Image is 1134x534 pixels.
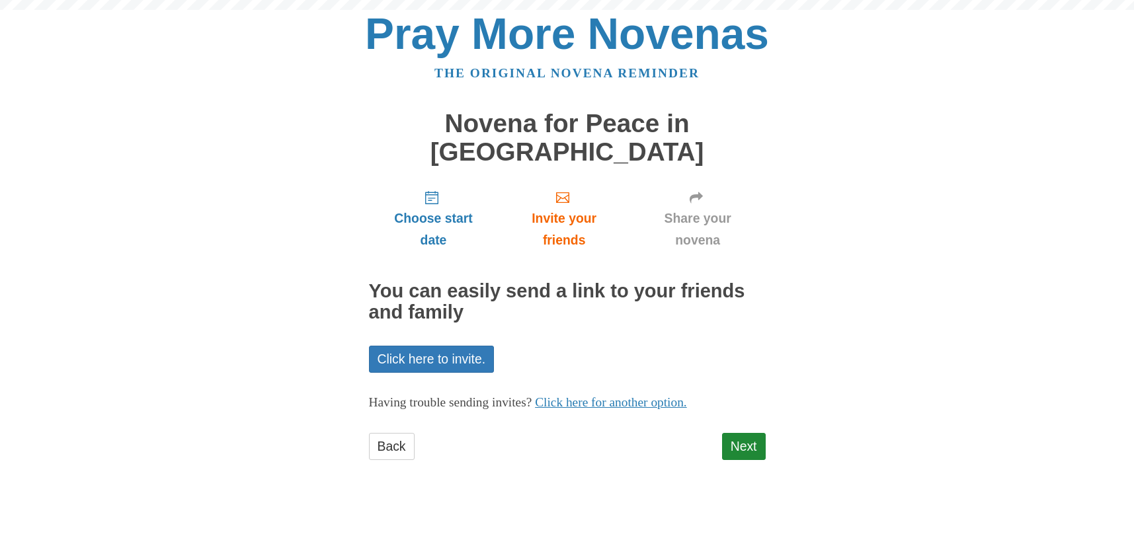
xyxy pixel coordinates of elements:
[535,395,687,409] a: Click here for another option.
[498,179,629,258] a: Invite your friends
[511,208,616,251] span: Invite your friends
[369,346,495,373] a: Click here to invite.
[369,179,499,258] a: Choose start date
[369,110,766,166] h1: Novena for Peace in [GEOGRAPHIC_DATA]
[722,433,766,460] a: Next
[382,208,485,251] span: Choose start date
[434,66,700,80] a: The original novena reminder
[630,179,766,258] a: Share your novena
[643,208,752,251] span: Share your novena
[365,9,769,58] a: Pray More Novenas
[369,395,532,409] span: Having trouble sending invites?
[369,433,415,460] a: Back
[369,281,766,323] h2: You can easily send a link to your friends and family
